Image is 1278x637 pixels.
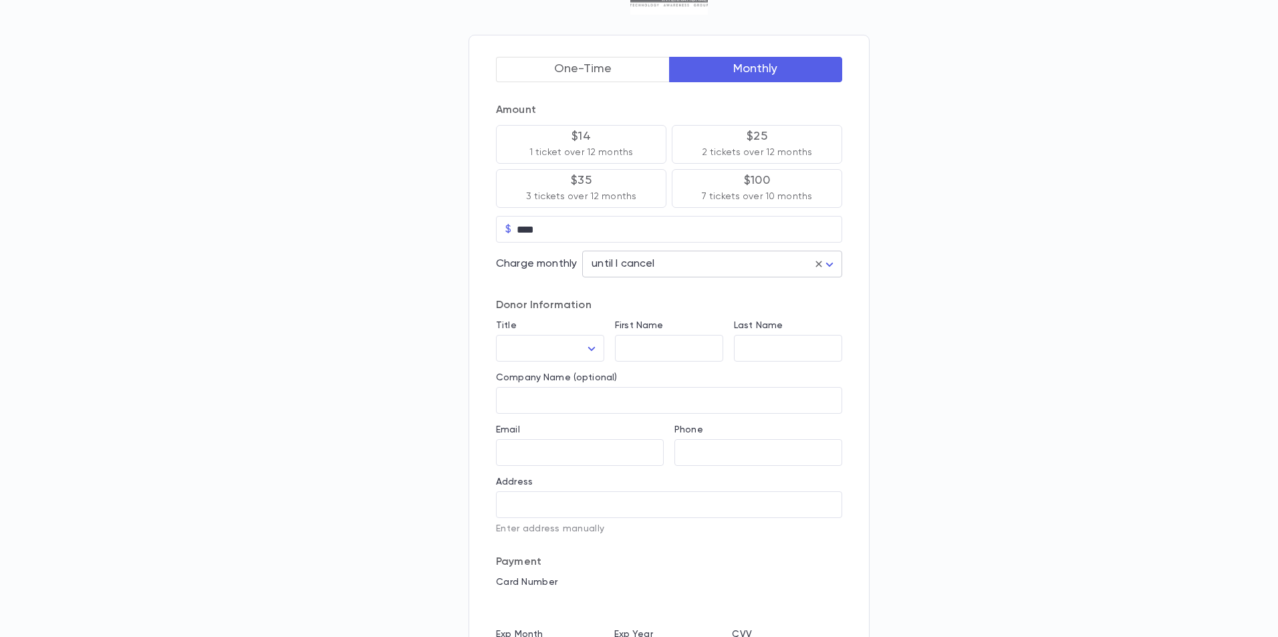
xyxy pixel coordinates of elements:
p: Payment [496,555,842,569]
p: 7 tickets over 10 months [702,190,812,203]
button: $141 ticket over 12 months [496,125,666,164]
label: Email [496,424,520,435]
button: $252 tickets over 12 months [672,125,842,164]
p: 2 tickets over 12 months [702,146,812,159]
p: $25 [747,130,767,143]
div: ​ [496,336,604,362]
p: Enter address manually [496,523,842,534]
p: Donor Information [496,299,842,312]
p: Charge monthly [496,257,577,271]
p: $35 [571,174,592,187]
span: until I cancel [592,259,654,269]
div: until I cancel [582,251,842,277]
p: 3 tickets over 12 months [526,190,636,203]
label: Company Name (optional) [496,372,617,383]
label: Title [496,320,517,331]
label: Phone [674,424,703,435]
p: $100 [744,174,770,187]
label: First Name [615,320,663,331]
label: Address [496,477,533,487]
p: 1 ticket over 12 months [529,146,633,159]
iframe: card [496,592,842,618]
button: Monthly [669,57,843,82]
button: $1007 tickets over 10 months [672,169,842,208]
p: $14 [571,130,591,143]
p: $ [505,223,511,236]
button: $353 tickets over 12 months [496,169,666,208]
button: One-Time [496,57,670,82]
label: Last Name [734,320,783,331]
p: Card Number [496,577,842,588]
p: Amount [496,104,842,117]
